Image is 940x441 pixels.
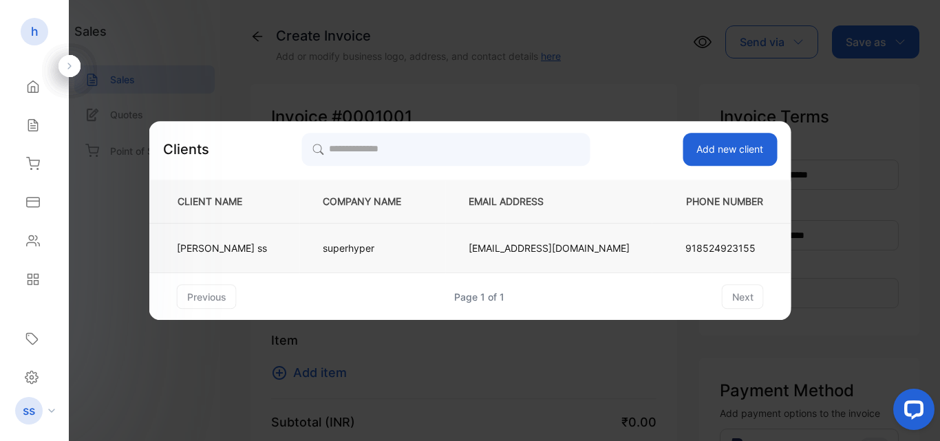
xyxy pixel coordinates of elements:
[323,241,423,255] p: superhyper
[685,241,764,255] p: 918524923155
[469,241,630,255] p: [EMAIL_ADDRESS][DOMAIN_NAME]
[163,139,209,160] p: Clients
[722,284,764,309] button: next
[323,194,423,208] p: COMPANY NAME
[882,383,940,441] iframe: LiveChat chat widget
[675,194,769,208] p: PHONE NUMBER
[177,241,267,255] p: [PERSON_NAME] ss
[23,402,35,420] p: ss
[469,194,630,208] p: EMAIL ADDRESS
[177,284,237,309] button: previous
[683,133,777,166] button: Add new client
[31,23,39,41] p: h
[454,290,504,304] div: Page 1 of 1
[172,194,277,208] p: CLIENT NAME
